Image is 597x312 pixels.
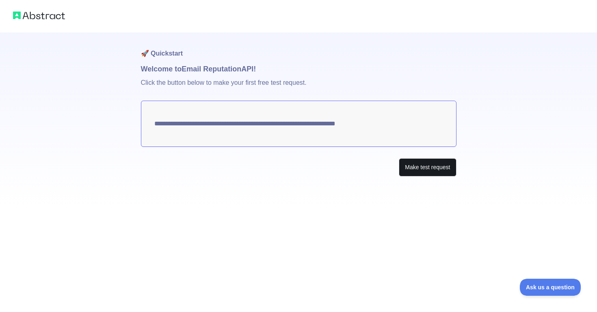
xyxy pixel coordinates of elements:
[399,158,456,176] button: Make test request
[13,10,65,21] img: Abstract logo
[520,279,581,296] iframe: Toggle Customer Support
[141,32,456,63] h1: 🚀 Quickstart
[141,63,456,75] h1: Welcome to Email Reputation API!
[141,75,456,101] p: Click the button below to make your first free test request.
